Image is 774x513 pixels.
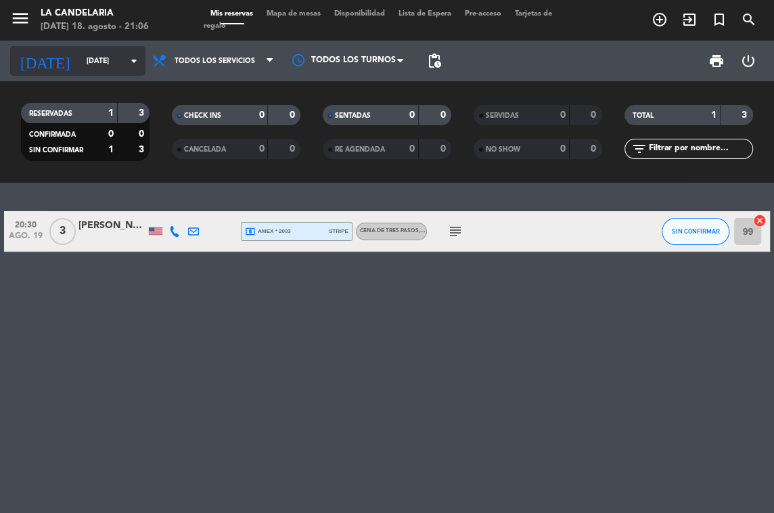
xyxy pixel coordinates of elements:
strong: 0 [290,144,298,154]
i: [DATE] [10,47,80,76]
strong: 0 [560,110,566,120]
span: SENTADAS [335,112,371,119]
span: Disponibilidad [327,10,392,18]
span: stripe [329,227,348,236]
strong: 0 [258,144,264,154]
span: NO SHOW [486,146,520,153]
strong: 0 [258,110,264,120]
span: SIN CONFIRMAR [29,147,83,154]
div: LA CANDELARIA [41,7,149,20]
strong: 0 [108,129,114,139]
i: add_circle_outline [652,12,668,28]
span: pending_actions [426,53,442,69]
span: Cena de tres pasos [360,228,451,233]
strong: 0 [290,110,298,120]
strong: 0 [440,144,448,154]
span: RESERVADAS [29,110,72,117]
span: Mis reservas [204,10,260,18]
div: [DATE] 18. agosto - 21:06 [41,20,149,34]
span: CONFIRMADA [29,131,76,138]
strong: 0 [591,110,599,120]
strong: 1 [711,110,716,120]
i: local_atm [245,226,256,237]
span: , ARS 45000 [419,228,451,233]
strong: 0 [409,110,415,120]
button: SIN CONFIRMAR [662,218,729,245]
i: cancel [752,214,766,227]
strong: 0 [560,144,566,154]
span: CHECK INS [184,112,221,119]
span: amex * 2003 [245,226,291,237]
span: Pre-acceso [458,10,508,18]
span: SIN CONFIRMAR [672,227,720,235]
span: 3 [49,218,76,245]
div: LOG OUT [732,41,764,81]
strong: 3 [742,110,750,120]
strong: 0 [591,144,599,154]
i: turned_in_not [711,12,727,28]
i: search [741,12,757,28]
strong: 0 [409,144,415,154]
span: CANCELADA [184,146,226,153]
strong: 0 [440,110,448,120]
div: [PERSON_NAME] [78,218,146,233]
span: print [708,53,725,69]
strong: 3 [139,108,147,118]
i: arrow_drop_down [126,53,142,69]
input: Filtrar por nombre... [647,141,752,156]
i: filter_list [631,141,647,157]
span: Mapa de mesas [260,10,327,18]
i: power_settings_new [740,53,756,69]
i: menu [10,8,30,28]
strong: 0 [139,129,147,139]
button: menu [10,8,30,33]
span: SERVIDAS [486,112,519,119]
span: RE AGENDADA [335,146,385,153]
strong: 1 [108,108,114,118]
i: exit_to_app [681,12,698,28]
span: Todos los servicios [175,57,255,66]
strong: 3 [139,145,147,154]
span: Lista de Espera [392,10,458,18]
span: 20:30 [9,216,43,231]
strong: 1 [108,145,114,154]
i: subject [447,223,463,240]
span: TOTAL [633,112,654,119]
span: ago. 19 [9,231,43,247]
